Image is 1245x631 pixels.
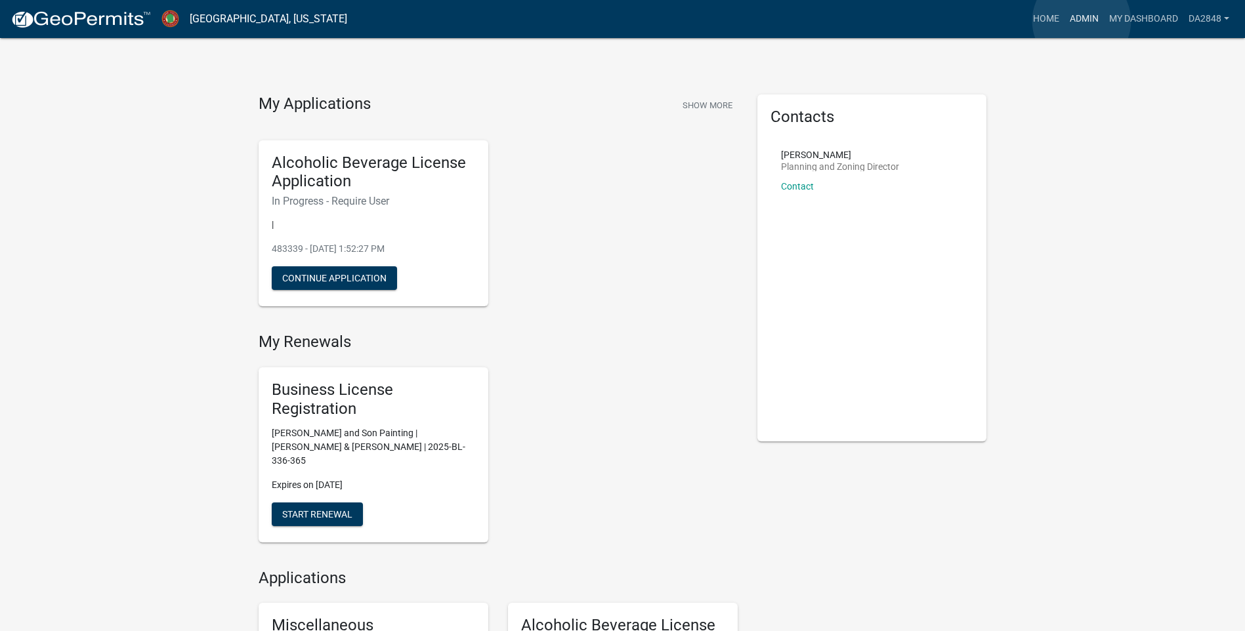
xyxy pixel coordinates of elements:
h5: Contacts [770,108,974,127]
h5: Alcoholic Beverage License Application [272,153,475,192]
p: | [272,218,475,232]
h4: My Renewals [259,333,738,352]
a: My Dashboard [1104,7,1183,31]
button: Continue Application [272,266,397,290]
button: Start Renewal [272,502,363,526]
a: Admin [1065,7,1104,31]
h5: Business License Registration [272,380,475,418]
a: Home [1028,7,1065,31]
p: Expires on [DATE] [272,478,475,492]
a: da2848 [1183,7,1234,31]
h4: Applications [259,569,738,588]
span: Start Renewal [282,508,352,519]
p: Planning and Zoning Director [781,162,899,171]
p: [PERSON_NAME] and Son Painting | [PERSON_NAME] & [PERSON_NAME] | 2025-BL-336-365 [272,426,475,468]
p: 483339 - [DATE] 1:52:27 PM [272,242,475,256]
a: Contact [781,181,814,192]
h4: My Applications [259,94,371,114]
a: [GEOGRAPHIC_DATA], [US_STATE] [190,8,347,30]
h6: In Progress - Require User [272,195,475,207]
img: Jasper County, Georgia [161,10,179,28]
p: [PERSON_NAME] [781,150,899,159]
wm-registration-list-section: My Renewals [259,333,738,552]
button: Show More [677,94,738,116]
